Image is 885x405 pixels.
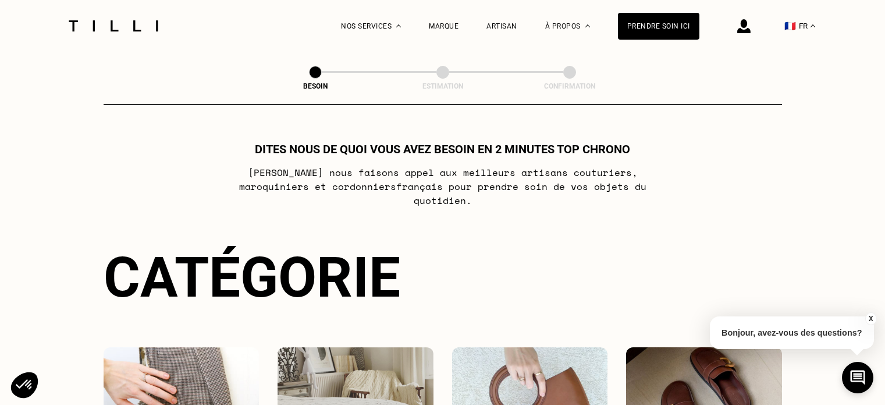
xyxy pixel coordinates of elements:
[257,82,374,90] div: Besoin
[396,24,401,27] img: Menu déroulant
[486,22,517,30] a: Artisan
[737,19,751,33] img: icône connexion
[585,24,590,27] img: Menu déroulant à propos
[710,316,874,349] p: Bonjour, avez-vous des questions?
[104,245,782,310] div: Catégorie
[811,24,815,27] img: menu déroulant
[65,20,162,31] img: Logo du service de couturière Tilli
[255,142,630,156] h1: Dites nous de quoi vous avez besoin en 2 minutes top chrono
[784,20,796,31] span: 🇫🇷
[385,82,501,90] div: Estimation
[212,165,673,207] p: [PERSON_NAME] nous faisons appel aux meilleurs artisans couturiers , maroquiniers et cordonniers ...
[865,312,876,325] button: X
[429,22,459,30] a: Marque
[618,13,699,40] a: Prendre soin ici
[511,82,628,90] div: Confirmation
